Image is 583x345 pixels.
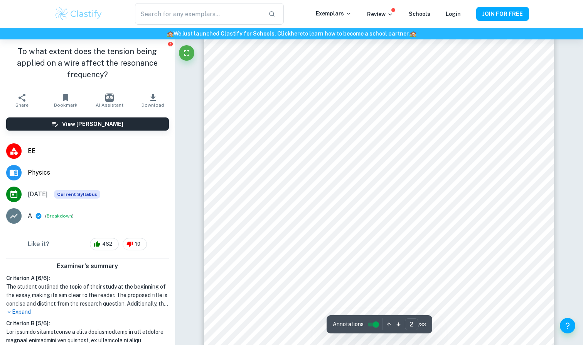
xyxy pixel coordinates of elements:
p: A [28,211,32,221]
span: 10 [131,240,145,248]
button: Help and Feedback [560,318,575,333]
a: Schools [409,11,430,17]
img: Clastify logo [54,6,103,22]
span: 🏫 [167,31,174,37]
span: Physics [28,168,169,177]
img: AI Assistant [105,93,114,102]
h6: Examiner's summary [3,262,172,271]
span: AI Assistant [96,102,123,108]
span: EE [28,146,169,156]
span: / 33 [418,321,426,328]
div: 462 [90,238,119,250]
span: Share [15,102,29,108]
button: View [PERSON_NAME] [6,117,169,131]
a: Login [446,11,461,17]
span: 462 [98,240,116,248]
h6: Criterion B [ 5 / 6 ]: [6,319,169,328]
h6: Criterion A [ 6 / 6 ]: [6,274,169,282]
h1: To what extent does the tension being applied on a wire affect the resonance frequency? [6,46,169,80]
button: JOIN FOR FREE [476,7,529,21]
h6: Like it? [28,240,49,249]
button: Breakdown [47,212,72,219]
button: Bookmark [44,90,87,111]
h1: The student outlined the topic of their study at the beginning of the essay, making its aim clear... [6,282,169,308]
button: Download [131,90,175,111]
span: Download [142,102,164,108]
span: Current Syllabus [54,190,100,199]
p: Expand [6,308,169,316]
span: [DATE] [28,190,48,199]
h6: We just launched Clastify for Schools. Click to learn how to become a school partner. [2,29,581,38]
a: here [291,31,303,37]
input: Search for any exemplars... [135,3,262,25]
span: Bookmark [54,102,78,108]
p: Exemplars [316,9,352,18]
h6: View [PERSON_NAME] [62,120,123,128]
span: ( ) [45,212,74,220]
div: This exemplar is based on the current syllabus. Feel free to refer to it for inspiration/ideas wh... [54,190,100,199]
span: Annotations [333,320,364,328]
div: 10 [123,238,147,250]
button: Fullscreen [179,45,194,61]
span: 🏫 [410,31,416,37]
button: AI Assistant [88,90,131,111]
button: Report issue [168,41,174,47]
p: Review [367,10,393,19]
